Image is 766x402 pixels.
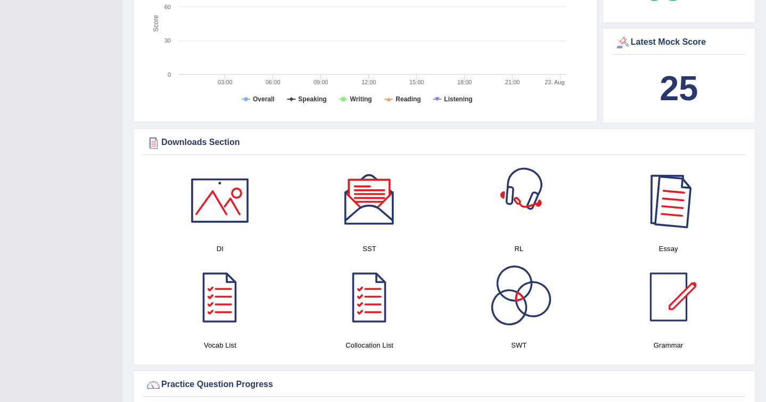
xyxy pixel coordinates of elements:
[545,79,564,85] tspan: 23. Aug
[145,135,743,151] div: Downloads Section
[168,71,171,78] text: 0
[615,35,743,51] div: Latest Mock Score
[396,95,421,103] tspan: Reading
[450,243,589,254] h4: RL
[350,95,372,103] tspan: Writing
[361,79,376,85] text: 12:00
[300,243,439,254] h4: SST
[152,15,160,32] tspan: Score
[218,79,233,85] text: 03:00
[599,340,738,351] h4: Grammar
[145,377,743,393] div: Practice Question Progress
[505,79,520,85] text: 21:00
[266,79,281,85] text: 06:00
[298,95,326,103] tspan: Speaking
[253,95,275,103] tspan: Overall
[450,340,589,351] h4: SWT
[164,4,171,10] text: 60
[151,340,290,351] h4: Vocab List
[599,243,738,254] h4: Essay
[660,69,698,108] b: 25
[314,79,328,85] text: 09:00
[409,79,424,85] text: 15:00
[151,243,290,254] h4: DI
[164,37,171,44] text: 30
[457,79,472,85] text: 18:00
[444,95,472,103] tspan: Listening
[300,340,439,351] h4: Collocation List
